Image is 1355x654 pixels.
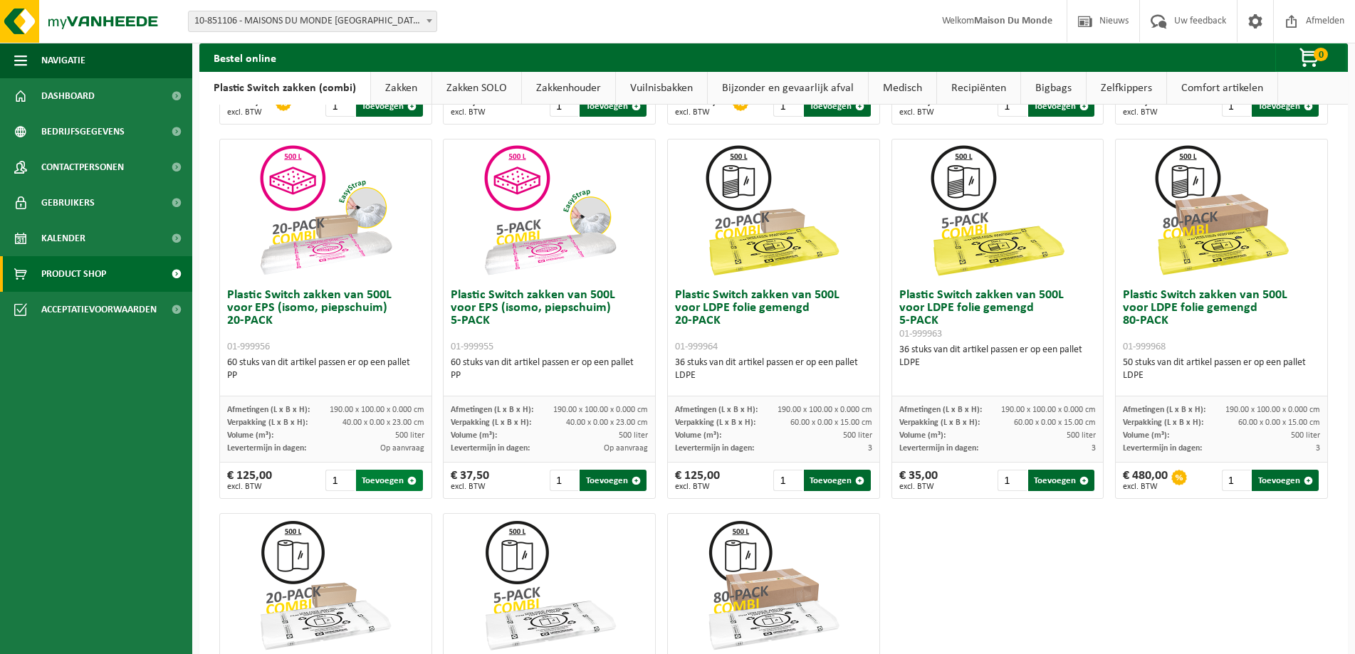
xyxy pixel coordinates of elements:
div: € 62,50 [1123,95,1161,117]
input: 1 [550,95,579,117]
span: Dashboard [41,78,95,114]
span: 01-999963 [899,329,942,339]
div: € 37,50 [451,470,489,491]
h2: Bestel online [199,43,291,71]
a: Bigbags [1021,72,1086,105]
span: 3 [1092,444,1096,453]
span: 01-999955 [451,342,493,352]
span: Afmetingen (L x B x H): [675,406,758,414]
span: 60.00 x 0.00 x 15.00 cm [790,418,872,427]
button: Toevoegen [1028,95,1095,117]
div: LDPE [899,357,1097,369]
span: excl. BTW [899,482,938,491]
span: 01-999956 [227,342,270,352]
span: 190.00 x 100.00 x 0.000 cm [553,406,648,414]
input: 1 [1222,95,1251,117]
input: 1 [325,95,355,117]
span: 500 liter [395,431,424,440]
span: Kalender [41,221,85,256]
span: excl. BTW [899,108,944,117]
span: 3 [868,444,872,453]
img: 01-999955 [478,139,621,282]
span: Levertermijn in dagen: [227,444,306,453]
a: Bijzonder en gevaarlijk afval [708,72,868,105]
span: Levertermijn in dagen: [675,444,754,453]
span: 10-851106 - MAISONS DU MONDE OOSTENDE - OOSTENDE [189,11,436,31]
span: Volume (m³): [675,431,721,440]
span: Product Shop [41,256,106,292]
span: Volume (m³): [227,431,273,440]
span: excl. BTW [451,108,489,117]
img: 01-999956 [254,139,397,282]
a: Zakken SOLO [432,72,521,105]
span: 500 liter [1291,431,1320,440]
span: Acceptatievoorwaarden [41,292,157,327]
a: Medisch [869,72,936,105]
button: Toevoegen [804,470,871,491]
span: Levertermijn in dagen: [1123,444,1202,453]
a: Plastic Switch zakken (combi) [199,72,370,105]
div: € 240,00 [227,95,272,117]
span: 190.00 x 100.00 x 0.000 cm [1225,406,1320,414]
strong: Maison Du Monde [974,16,1052,26]
h3: Plastic Switch zakken van 500L voor LDPE folie gemengd 80-PACK [1123,289,1320,353]
button: Toevoegen [580,95,647,117]
button: Toevoegen [1252,95,1319,117]
span: Verpakking (L x B x H): [227,418,308,427]
span: Verpakking (L x B x H): [1123,418,1203,427]
h3: Plastic Switch zakken van 500L voor EPS (isomo, piepschuim) 5-PACK [451,289,648,353]
span: Verpakking (L x B x H): [675,418,755,427]
span: 40.00 x 0.00 x 23.00 cm [566,418,648,427]
img: 01-999963 [926,139,1069,282]
span: Op aanvraag [380,444,424,453]
span: Afmetingen (L x B x H): [899,406,982,414]
div: € 125,00 [675,470,720,491]
span: Volume (m³): [1123,431,1169,440]
div: € 35,00 [899,470,938,491]
span: excl. BTW [1123,108,1161,117]
span: Bedrijfsgegevens [41,114,125,149]
input: 1 [325,470,355,491]
span: Gebruikers [41,185,95,221]
div: PP [227,369,424,382]
span: Levertermijn in dagen: [899,444,978,453]
button: Toevoegen [356,95,423,117]
a: Comfort artikelen [1167,72,1277,105]
img: 01-999968 [1151,139,1293,282]
img: 01-999964 [702,139,844,282]
input: 1 [550,470,579,491]
button: 0 [1275,43,1346,72]
h3: Plastic Switch zakken van 500L voor EPS (isomo, piepschuim) 20-PACK [227,289,424,353]
span: 60.00 x 0.00 x 15.00 cm [1014,418,1096,427]
div: PP [451,369,648,382]
button: Toevoegen [804,95,871,117]
div: LDPE [675,369,872,382]
button: Toevoegen [580,470,647,491]
span: Levertermijn in dagen: [451,444,530,453]
span: excl. BTW [227,108,272,117]
span: Op aanvraag [604,444,648,453]
span: 01-999968 [1123,342,1166,352]
a: Zakken [371,72,431,105]
div: € 125,00 [227,470,272,491]
a: Zelfkippers [1087,72,1166,105]
div: € 70,00 [451,95,489,117]
div: 36 stuks van dit artikel passen er op een pallet [899,344,1097,369]
span: Verpakking (L x B x H): [899,418,980,427]
span: 40.00 x 0.00 x 23.00 cm [342,418,424,427]
div: 36 stuks van dit artikel passen er op een pallet [675,357,872,382]
a: Zakkenhouder [522,72,615,105]
span: Afmetingen (L x B x H): [451,406,533,414]
span: 190.00 x 100.00 x 0.000 cm [1001,406,1096,414]
span: Verpakking (L x B x H): [451,418,531,427]
span: 3 [1316,444,1320,453]
span: Volume (m³): [899,431,946,440]
input: 1 [998,470,1027,491]
span: 190.00 x 100.00 x 0.000 cm [330,406,424,414]
span: 0 [1314,48,1328,61]
span: excl. BTW [227,482,272,491]
span: excl. BTW [451,482,489,491]
span: Contactpersonen [41,149,124,185]
span: Navigatie [41,43,85,78]
button: Toevoegen [356,470,423,491]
